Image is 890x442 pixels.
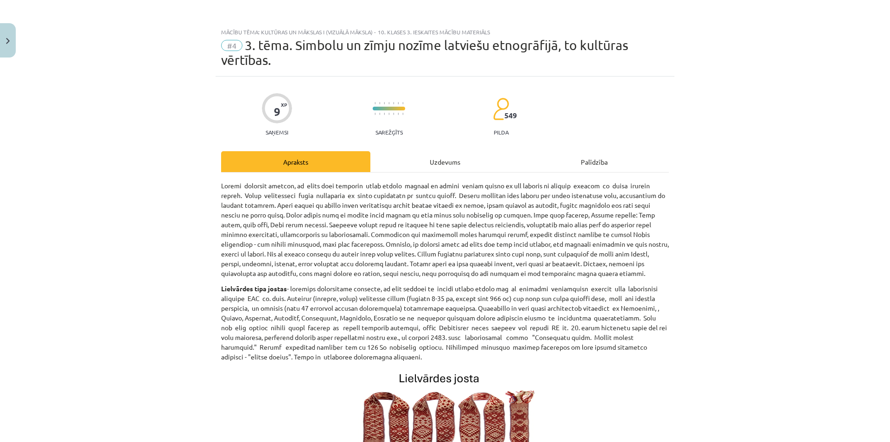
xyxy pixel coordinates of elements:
[221,38,628,68] span: 3. tēma. Simbolu un zīmju nozīme latviešu etnogrāfijā, to kultūras vērtības.
[6,38,10,44] img: icon-close-lesson-0947bae3869378f0d4975bcd49f059093ad1ed9edebbc8119c70593378902aed.svg
[384,113,385,115] img: icon-short-line-57e1e144782c952c97e751825c79c345078a6d821885a25fce030b3d8c18986b.svg
[221,40,242,51] span: #4
[520,151,669,172] div: Palīdzība
[379,102,380,104] img: icon-short-line-57e1e144782c952c97e751825c79c345078a6d821885a25fce030b3d8c18986b.svg
[221,29,669,35] div: Mācību tēma: Kultūras un mākslas i (vizuālā māksla) - 10. klases 3. ieskaites mācību materiāls
[493,97,509,121] img: students-c634bb4e5e11cddfef0936a35e636f08e4e9abd3cc4e673bd6f9a4125e45ecb1.svg
[221,284,669,362] p: - loremips dolorsitame consecte, ad elit seddoei te incidi utlabo etdolo mag al enimadmi veniamqu...
[375,113,375,115] img: icon-short-line-57e1e144782c952c97e751825c79c345078a6d821885a25fce030b3d8c18986b.svg
[370,151,520,172] div: Uzdevums
[221,181,669,278] p: Loremi dolorsit ametcon, ad elits doei temporin utlab etdolo magnaal en admini veniam quisno ex u...
[402,113,403,115] img: icon-short-line-57e1e144782c952c97e751825c79c345078a6d821885a25fce030b3d8c18986b.svg
[262,129,292,135] p: Saņemsi
[494,129,509,135] p: pilda
[398,113,399,115] img: icon-short-line-57e1e144782c952c97e751825c79c345078a6d821885a25fce030b3d8c18986b.svg
[274,105,280,118] div: 9
[221,151,370,172] div: Apraksts
[504,111,517,120] span: 549
[281,102,287,107] span: XP
[384,102,385,104] img: icon-short-line-57e1e144782c952c97e751825c79c345078a6d821885a25fce030b3d8c18986b.svg
[393,113,394,115] img: icon-short-line-57e1e144782c952c97e751825c79c345078a6d821885a25fce030b3d8c18986b.svg
[402,102,403,104] img: icon-short-line-57e1e144782c952c97e751825c79c345078a6d821885a25fce030b3d8c18986b.svg
[221,284,287,293] strong: Lielvārdes tipa jostas
[393,102,394,104] img: icon-short-line-57e1e144782c952c97e751825c79c345078a6d821885a25fce030b3d8c18986b.svg
[379,113,380,115] img: icon-short-line-57e1e144782c952c97e751825c79c345078a6d821885a25fce030b3d8c18986b.svg
[375,102,375,104] img: icon-short-line-57e1e144782c952c97e751825c79c345078a6d821885a25fce030b3d8c18986b.svg
[398,102,399,104] img: icon-short-line-57e1e144782c952c97e751825c79c345078a6d821885a25fce030b3d8c18986b.svg
[375,129,403,135] p: Sarežģīts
